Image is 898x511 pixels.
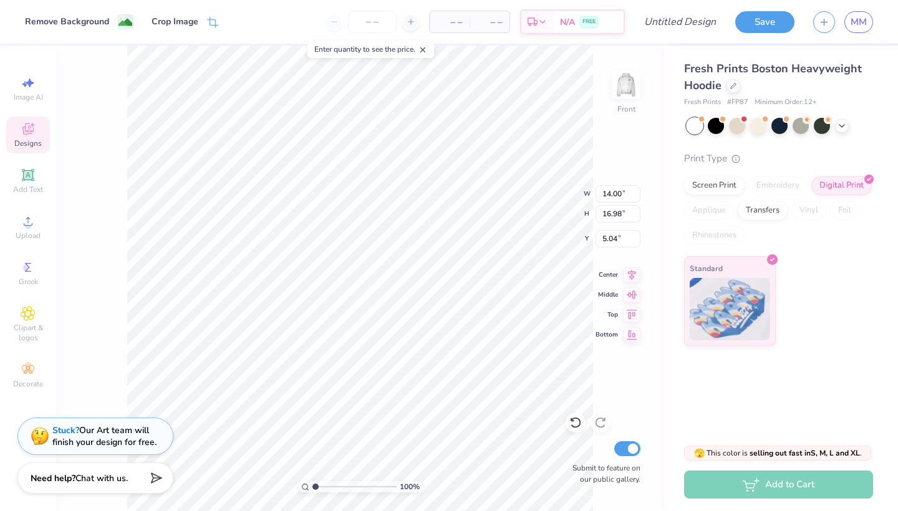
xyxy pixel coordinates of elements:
[31,472,75,484] strong: Need help?
[617,103,635,115] div: Front
[19,277,38,287] span: Greek
[596,310,618,319] span: Top
[52,424,79,436] strong: Stuck?
[13,184,43,194] span: Add Text
[748,176,808,195] div: Embroidery
[830,201,859,220] div: Foil
[437,16,462,29] span: – –
[614,72,639,97] img: Front
[755,97,817,108] span: Minimum Order: 12 +
[14,92,43,102] span: Image AI
[348,11,397,33] input: – –
[596,270,618,279] span: Center
[307,41,434,58] div: Enter quantity to see the price.
[684,176,745,195] div: Screen Print
[684,201,734,220] div: Applique
[851,15,867,29] span: MM
[596,330,618,339] span: Bottom
[684,61,862,93] span: Fresh Prints Boston Heavyweight Hoodie
[52,424,157,448] div: Our Art team will finish your design for free.
[400,481,420,492] span: 100 %
[811,176,872,195] div: Digital Print
[477,16,502,29] span: – –
[735,11,794,33] button: Save
[582,17,596,26] span: FREE
[738,201,788,220] div: Transfers
[690,262,723,275] span: Standard
[560,16,575,29] span: N/A
[694,447,705,459] span: 🫣
[13,379,43,389] span: Decorate
[152,15,198,28] div: Crop Image
[75,472,128,484] span: Chat with us.
[16,231,41,241] span: Upload
[596,290,618,299] span: Middle
[844,11,873,33] a: MM
[694,447,862,459] span: This color is .
[566,462,640,485] label: Submit to feature on our public gallery.
[791,201,826,220] div: Vinyl
[684,97,721,108] span: Fresh Prints
[634,9,726,34] input: Untitled Design
[690,278,770,340] img: Standard
[25,15,109,28] div: Remove Background
[684,226,745,245] div: Rhinestones
[727,97,748,108] span: # FP87
[6,323,50,343] span: Clipart & logos
[14,138,42,148] span: Designs
[750,448,860,458] strong: selling out fast in S, M, L and XL
[684,151,873,166] div: Print Type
